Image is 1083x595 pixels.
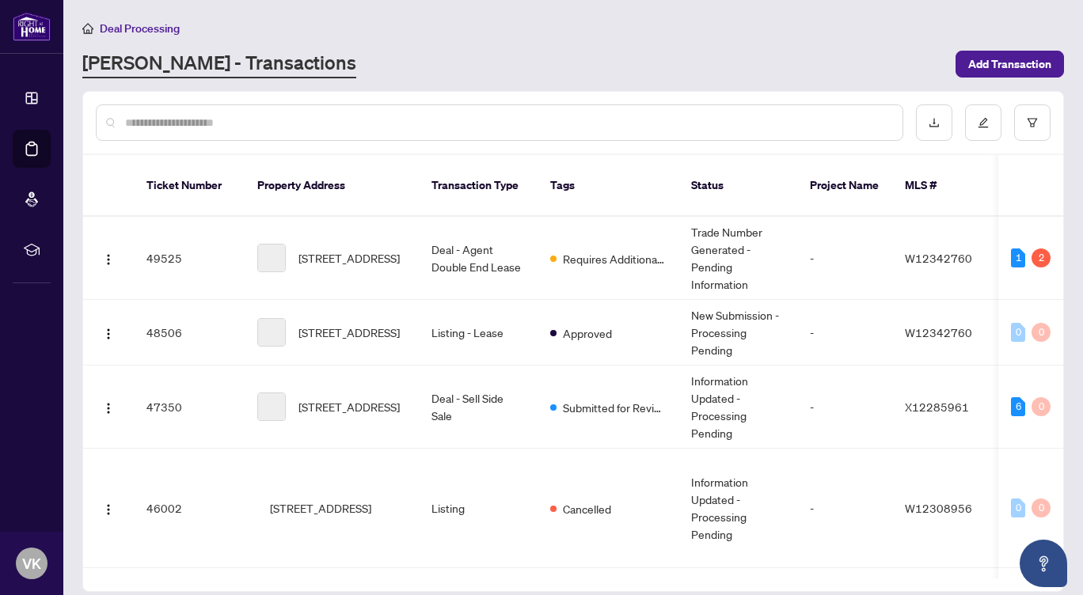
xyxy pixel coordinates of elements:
[419,217,538,300] td: Deal - Agent Double End Lease
[1032,397,1051,416] div: 0
[419,366,538,449] td: Deal - Sell Side Sale
[563,500,611,517] span: Cancelled
[100,21,180,36] span: Deal Processing
[22,552,41,574] span: VK
[134,449,245,568] td: 46002
[82,50,356,78] a: [PERSON_NAME] - Transactions
[298,249,400,267] span: [STREET_ADDRESS]
[678,449,797,568] td: Information Updated - Processing Pending
[678,155,797,217] th: Status
[298,398,400,415] span: [STREET_ADDRESS]
[419,155,538,217] th: Transaction Type
[1027,117,1038,128] span: filter
[678,217,797,300] td: Trade Number Generated - Pending Information
[1032,498,1051,517] div: 0
[13,12,51,41] img: logo
[678,366,797,449] td: Information Updated - Processing Pending
[270,499,371,517] span: [STREET_ADDRESS]
[965,104,1001,141] button: edit
[797,366,892,449] td: -
[916,104,952,141] button: download
[134,300,245,366] td: 48506
[1011,397,1025,416] div: 6
[563,399,666,416] span: Submitted for Review
[82,23,93,34] span: home
[905,501,972,515] span: W12308956
[1032,323,1051,342] div: 0
[956,51,1064,78] button: Add Transaction
[96,394,121,419] button: Logo
[1020,540,1067,587] button: Open asap
[96,245,121,271] button: Logo
[905,251,972,265] span: W12342760
[102,328,115,340] img: Logo
[797,300,892,366] td: -
[134,155,245,217] th: Ticket Number
[96,495,121,521] button: Logo
[1011,323,1025,342] div: 0
[1014,104,1051,141] button: filter
[102,253,115,266] img: Logo
[563,324,612,342] span: Approved
[134,366,245,449] td: 47350
[298,324,400,341] span: [STREET_ADDRESS]
[892,155,987,217] th: MLS #
[678,300,797,366] td: New Submission - Processing Pending
[419,300,538,366] td: Listing - Lease
[134,217,245,300] td: 49525
[978,117,989,128] span: edit
[102,402,115,415] img: Logo
[245,155,419,217] th: Property Address
[905,325,972,339] span: W12342760
[797,155,892,217] th: Project Name
[929,117,940,128] span: download
[905,400,969,414] span: X12285961
[797,217,892,300] td: -
[1011,498,1025,517] div: 0
[419,449,538,568] td: Listing
[96,320,121,345] button: Logo
[102,503,115,516] img: Logo
[797,449,892,568] td: -
[968,51,1051,77] span: Add Transaction
[563,250,666,267] span: Requires Additional Docs
[538,155,678,217] th: Tags
[1011,248,1025,267] div: 1
[1032,248,1051,267] div: 2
